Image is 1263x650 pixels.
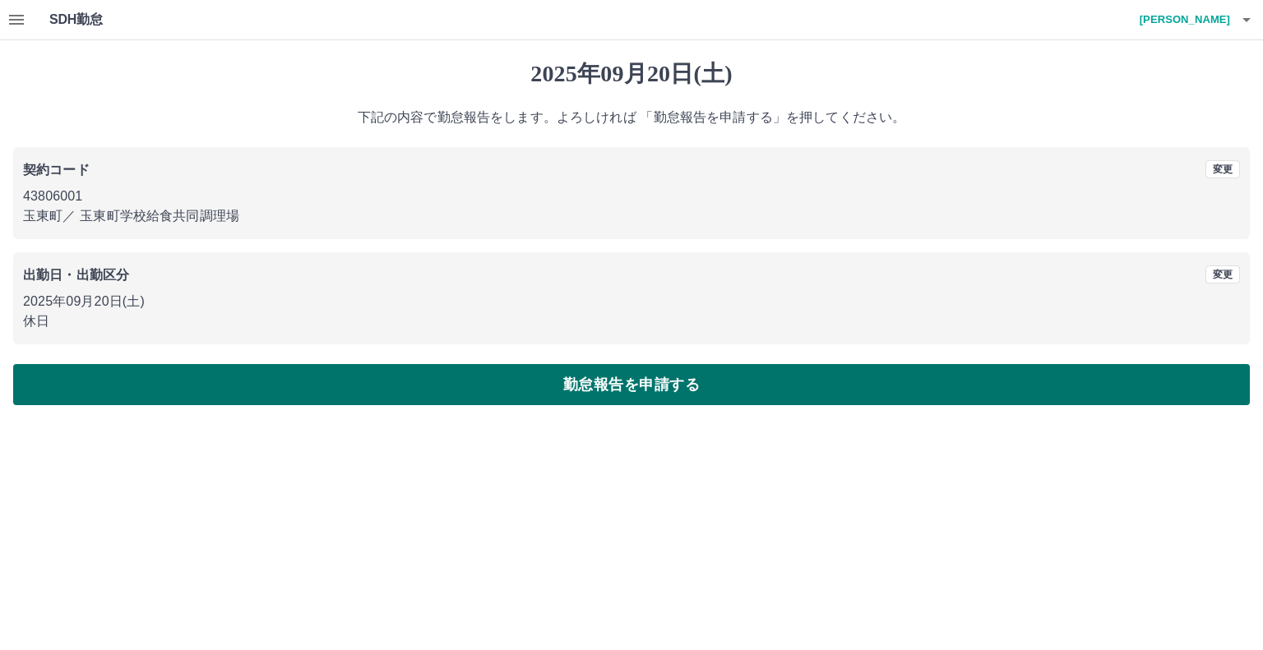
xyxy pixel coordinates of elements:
[23,311,1240,331] p: 休日
[23,206,1240,226] p: 玉東町 ／ 玉東町学校給食共同調理場
[13,108,1250,127] p: 下記の内容で勤怠報告をします。よろしければ 「勤怠報告を申請する」を押してください。
[23,187,1240,206] p: 43806001
[23,268,129,282] b: 出勤日・出勤区分
[13,60,1250,88] h1: 2025年09月20日(土)
[23,163,90,177] b: 契約コード
[13,364,1250,405] button: 勤怠報告を申請する
[1205,160,1240,178] button: 変更
[1205,265,1240,284] button: 変更
[23,292,1240,311] p: 2025年09月20日(土)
